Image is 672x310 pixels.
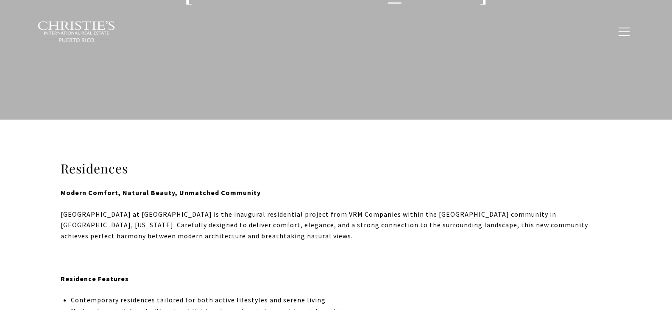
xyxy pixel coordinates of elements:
h3: Residences [61,160,612,177]
strong: Residence Features [61,274,129,283]
img: Christie's International Real Estate black text logo [37,21,116,43]
p: [GEOGRAPHIC_DATA] at [GEOGRAPHIC_DATA] is the inaugural residential project from VRM Companies wi... [61,209,612,242]
p: Contemporary residences tailored for both active lifestyles and serene living [71,295,611,306]
strong: Modern Comfort, Natural Beauty, Unmatched Community [61,188,261,197]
